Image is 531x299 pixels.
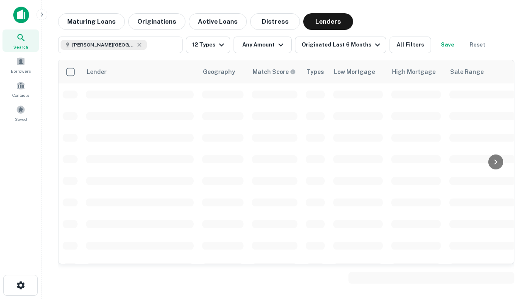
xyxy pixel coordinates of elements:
[302,60,329,83] th: Types
[490,206,531,246] iframe: Chat Widget
[13,7,29,23] img: capitalize-icon.png
[387,60,445,83] th: High Mortgage
[2,78,39,100] a: Contacts
[329,60,387,83] th: Low Mortgage
[334,67,375,77] div: Low Mortgage
[82,60,198,83] th: Lender
[72,41,134,49] span: [PERSON_NAME][GEOGRAPHIC_DATA], [GEOGRAPHIC_DATA]
[198,60,248,83] th: Geography
[295,37,386,53] button: Originated Last 6 Months
[11,68,31,74] span: Borrowers
[302,40,382,50] div: Originated Last 6 Months
[253,67,294,76] h6: Match Score
[203,67,235,77] div: Geography
[464,37,491,53] button: Reset
[303,13,353,30] button: Lenders
[250,13,300,30] button: Distress
[253,67,296,76] div: Capitalize uses an advanced AI algorithm to match your search with the best lender. The match sco...
[58,13,125,30] button: Maturing Loans
[2,102,39,124] a: Saved
[234,37,292,53] button: Any Amount
[392,67,436,77] div: High Mortgage
[2,54,39,76] a: Borrowers
[12,92,29,98] span: Contacts
[15,116,27,123] span: Saved
[445,60,520,83] th: Sale Range
[189,13,247,30] button: Active Loans
[390,37,431,53] button: All Filters
[13,44,28,50] span: Search
[307,67,324,77] div: Types
[2,29,39,52] a: Search
[450,67,484,77] div: Sale Range
[128,13,185,30] button: Originations
[248,60,302,83] th: Capitalize uses an advanced AI algorithm to match your search with the best lender. The match sco...
[87,67,107,77] div: Lender
[186,37,230,53] button: 12 Types
[434,37,461,53] button: Save your search to get updates of matches that match your search criteria.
